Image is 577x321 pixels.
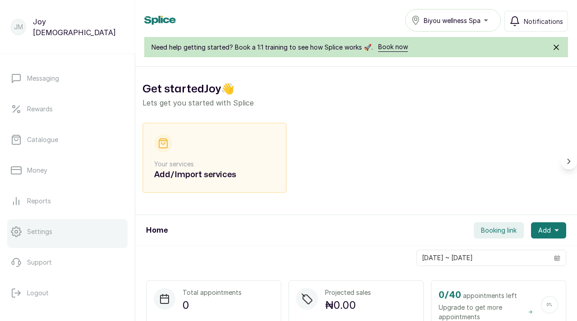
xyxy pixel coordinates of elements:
span: Biyou wellness Spa [424,16,481,25]
p: JM [14,23,23,32]
a: Support [7,250,128,275]
span: appointments left [463,291,517,300]
a: Settings [7,219,128,244]
h2: Add/Import services [154,169,275,181]
span: Booking link [481,226,517,235]
p: Lets get you started with Splice [142,97,570,108]
span: 0 % [547,303,552,307]
p: Messaging [27,74,59,83]
p: Logout [27,289,49,298]
h1: Home [146,225,168,236]
p: Projected sales [325,288,371,297]
span: Add [538,226,551,235]
button: Logout [7,280,128,306]
button: Scroll right [561,153,577,170]
p: Settings [27,227,52,236]
button: Biyou wellness Spa [405,9,501,32]
p: ₦0.00 [325,297,371,313]
p: Catalogue [27,135,58,144]
p: Support [27,258,52,267]
p: Joy [DEMOGRAPHIC_DATA] [33,16,124,38]
a: Reports [7,188,128,214]
p: Reports [27,197,51,206]
input: Select date [417,250,549,266]
p: Your services [154,160,275,169]
p: Total appointments [183,288,242,297]
button: Notifications [504,11,568,32]
a: Messaging [7,66,128,91]
p: Money [27,166,47,175]
div: Your servicesAdd/Import services [142,123,287,193]
p: Rewards [27,105,53,114]
a: Book now [378,42,408,52]
p: 0 [183,297,242,313]
span: Notifications [524,17,563,26]
span: Need help getting started? Book a 1:1 training to see how Splice works 🚀. [151,43,373,52]
a: Rewards [7,96,128,122]
a: Catalogue [7,127,128,152]
svg: calendar [554,255,560,261]
a: Money [7,158,128,183]
button: Add [531,222,566,238]
h2: Get started Joy 👋 [142,81,570,97]
h2: 0 / 40 [439,288,461,303]
button: Booking link [474,222,524,238]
